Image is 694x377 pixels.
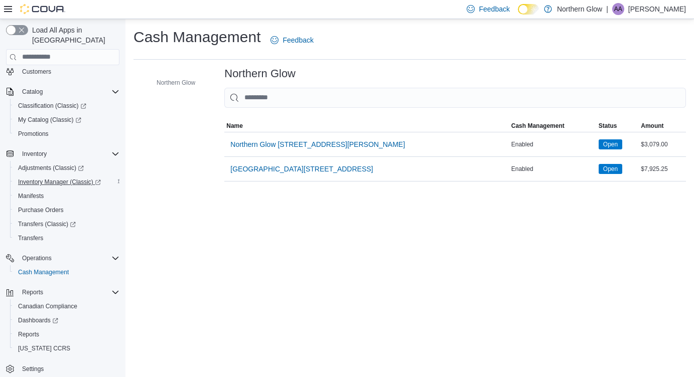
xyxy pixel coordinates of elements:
[509,138,597,150] div: Enabled
[10,217,123,231] a: Transfers (Classic)
[14,176,105,188] a: Inventory Manager (Classic)
[599,164,622,174] span: Open
[10,327,123,341] button: Reports
[14,114,85,126] a: My Catalog (Classic)
[14,204,68,216] a: Purchase Orders
[509,163,597,175] div: Enabled
[20,4,65,14] img: Cova
[224,68,296,80] h3: Northern Glow
[603,140,618,149] span: Open
[606,3,608,15] p: |
[18,286,47,298] button: Reports
[14,218,80,230] a: Transfers (Classic)
[266,30,317,50] a: Feedback
[2,147,123,161] button: Inventory
[226,122,243,130] span: Name
[18,148,119,160] span: Inventory
[614,3,622,15] span: AA
[2,361,123,376] button: Settings
[599,139,622,149] span: Open
[599,122,617,130] span: Status
[226,134,409,154] button: Northern Glow [STREET_ADDRESS][PERSON_NAME]
[10,127,123,141] button: Promotions
[22,68,51,76] span: Customers
[22,288,43,296] span: Reports
[283,35,313,45] span: Feedback
[14,300,81,312] a: Canadian Compliance
[14,190,48,202] a: Manifests
[18,252,56,264] button: Operations
[22,254,52,262] span: Operations
[14,314,62,326] a: Dashboards
[18,316,58,324] span: Dashboards
[18,206,64,214] span: Purchase Orders
[10,313,123,327] a: Dashboards
[479,4,509,14] span: Feedback
[14,314,119,326] span: Dashboards
[18,192,44,200] span: Manifests
[2,251,123,265] button: Operations
[18,286,119,298] span: Reports
[143,77,199,89] button: Northern Glow
[10,265,123,279] button: Cash Management
[10,231,123,245] button: Transfers
[612,3,624,15] div: Alison Albert
[10,99,123,113] a: Classification (Classic)
[18,102,86,110] span: Classification (Classic)
[230,164,373,174] span: [GEOGRAPHIC_DATA][STREET_ADDRESS]
[22,150,47,158] span: Inventory
[224,88,686,108] input: This is a search bar. As you type, the results lower in the page will automatically filter.
[603,164,618,173] span: Open
[10,203,123,217] button: Purchase Orders
[639,120,686,132] button: Amount
[14,100,90,112] a: Classification (Classic)
[10,113,123,127] a: My Catalog (Classic)
[14,342,74,354] a: [US_STATE] CCRS
[597,120,639,132] button: Status
[18,252,119,264] span: Operations
[641,122,663,130] span: Amount
[18,178,101,186] span: Inventory Manager (Classic)
[10,299,123,313] button: Canadian Compliance
[133,27,260,47] h1: Cash Management
[18,344,70,352] span: [US_STATE] CCRS
[557,3,602,15] p: Northern Glow
[639,138,686,150] div: $3,079.00
[18,148,51,160] button: Inventory
[28,25,119,45] span: Load All Apps in [GEOGRAPHIC_DATA]
[14,128,119,140] span: Promotions
[14,176,119,188] span: Inventory Manager (Classic)
[628,3,686,15] p: [PERSON_NAME]
[14,162,119,174] span: Adjustments (Classic)
[226,159,377,179] button: [GEOGRAPHIC_DATA][STREET_ADDRESS]
[2,285,123,299] button: Reports
[18,86,119,98] span: Catalog
[18,302,77,310] span: Canadian Compliance
[14,162,88,174] a: Adjustments (Classic)
[18,164,84,172] span: Adjustments (Classic)
[14,266,73,278] a: Cash Management
[18,330,39,338] span: Reports
[14,114,119,126] span: My Catalog (Classic)
[18,363,48,375] a: Settings
[22,365,44,373] span: Settings
[509,120,597,132] button: Cash Management
[18,66,55,78] a: Customers
[2,85,123,99] button: Catalog
[14,300,119,312] span: Canadian Compliance
[14,342,119,354] span: Washington CCRS
[14,232,119,244] span: Transfers
[10,189,123,203] button: Manifests
[14,190,119,202] span: Manifests
[518,4,539,15] input: Dark Mode
[639,163,686,175] div: $7,925.25
[157,79,195,87] span: Northern Glow
[10,161,123,175] a: Adjustments (Classic)
[14,232,47,244] a: Transfers
[18,116,81,124] span: My Catalog (Classic)
[18,268,69,276] span: Cash Management
[18,65,119,78] span: Customers
[230,139,405,149] span: Northern Glow [STREET_ADDRESS][PERSON_NAME]
[18,234,43,242] span: Transfers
